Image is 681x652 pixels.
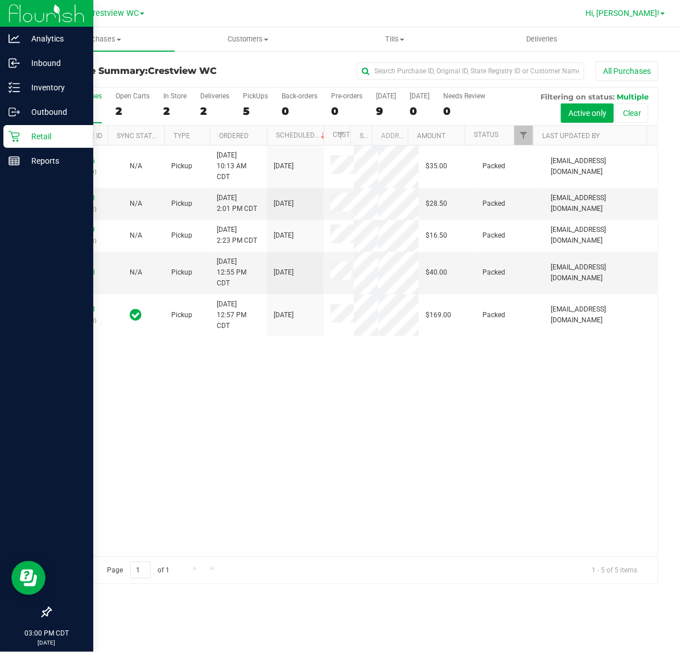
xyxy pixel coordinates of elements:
[474,131,498,139] a: Status
[331,92,362,100] div: Pre-orders
[163,92,187,100] div: In Store
[616,103,649,123] button: Clear
[410,92,430,100] div: [DATE]
[482,230,505,241] span: Packed
[175,34,321,44] span: Customers
[11,561,46,595] iframe: Resource center
[561,103,614,123] button: Active only
[585,9,659,18] span: Hi, [PERSON_NAME]!
[9,131,20,142] inline-svg: Retail
[20,154,88,168] p: Reports
[130,162,142,170] span: Not Applicable
[551,156,651,177] span: [EMAIL_ADDRESS][DOMAIN_NAME]
[217,150,260,183] span: [DATE] 10:13 AM CDT
[130,161,142,172] button: N/A
[9,82,20,93] inline-svg: Inventory
[357,63,584,80] input: Search Purchase ID, Original ID, State Registry ID or Customer Name...
[551,262,651,284] span: [EMAIL_ADDRESS][DOMAIN_NAME]
[540,92,614,101] span: Filtering on status:
[417,132,445,140] a: Amount
[50,66,253,76] h3: Purchase Summary:
[20,56,88,70] p: Inbound
[217,256,260,289] span: [DATE] 12:55 PM CDT
[20,130,88,143] p: Retail
[482,267,505,278] span: Packed
[217,225,257,246] span: [DATE] 2:23 PM CDT
[514,126,533,145] a: Filter
[443,92,485,100] div: Needs Review
[148,65,217,76] span: Crestview WC
[243,92,268,100] div: PickUps
[376,92,396,100] div: [DATE]
[200,92,229,100] div: Deliveries
[27,27,175,51] a: Purchases
[282,92,317,100] div: Back-orders
[426,230,447,241] span: $16.50
[175,27,322,51] a: Customers
[9,33,20,44] inline-svg: Analytics
[171,267,192,278] span: Pickup
[274,230,294,241] span: [DATE]
[274,198,294,209] span: [DATE]
[115,105,150,118] div: 2
[130,307,142,323] span: In Sync
[200,105,229,118] div: 2
[274,161,294,172] span: [DATE]
[130,231,142,239] span: Not Applicable
[130,198,142,209] button: N/A
[551,225,651,246] span: [EMAIL_ADDRESS][DOMAIN_NAME]
[274,310,294,321] span: [DATE]
[376,105,396,118] div: 9
[482,310,505,321] span: Packed
[217,299,260,332] span: [DATE] 12:57 PM CDT
[372,126,408,146] th: Address
[426,198,447,209] span: $28.50
[163,105,187,118] div: 2
[115,92,150,100] div: Open Carts
[20,81,88,94] p: Inventory
[174,132,190,140] a: Type
[219,132,249,140] a: Ordered
[130,268,142,276] span: Not Applicable
[331,105,362,118] div: 0
[511,34,573,44] span: Deliveries
[97,562,179,579] span: Page of 1
[469,27,616,51] a: Deliveries
[617,92,649,101] span: Multiple
[360,132,420,140] a: State Registry ID
[5,638,88,647] p: [DATE]
[482,198,505,209] span: Packed
[426,161,447,172] span: $35.00
[274,267,294,278] span: [DATE]
[130,230,142,241] button: N/A
[130,267,142,278] button: N/A
[596,61,658,81] button: All Purchases
[20,32,88,45] p: Analytics
[130,562,151,579] input: 1
[322,34,468,44] span: Tills
[583,562,646,579] span: 1 - 5 of 5 items
[243,105,268,118] div: 5
[321,27,469,51] a: Tills
[217,193,257,214] span: [DATE] 2:01 PM CDT
[171,198,192,209] span: Pickup
[171,310,192,321] span: Pickup
[9,57,20,69] inline-svg: Inbound
[117,132,160,140] a: Sync Status
[9,155,20,167] inline-svg: Reports
[276,131,328,139] a: Scheduled
[171,230,192,241] span: Pickup
[551,304,651,326] span: [EMAIL_ADDRESS][DOMAIN_NAME]
[410,105,430,118] div: 0
[482,161,505,172] span: Packed
[88,9,139,18] span: Crestview WC
[27,34,175,44] span: Purchases
[282,105,317,118] div: 0
[5,628,88,638] p: 03:00 PM CDT
[551,193,651,214] span: [EMAIL_ADDRESS][DOMAIN_NAME]
[171,161,192,172] span: Pickup
[9,106,20,118] inline-svg: Outbound
[426,310,451,321] span: $169.00
[332,126,350,145] a: Filter
[426,267,447,278] span: $40.00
